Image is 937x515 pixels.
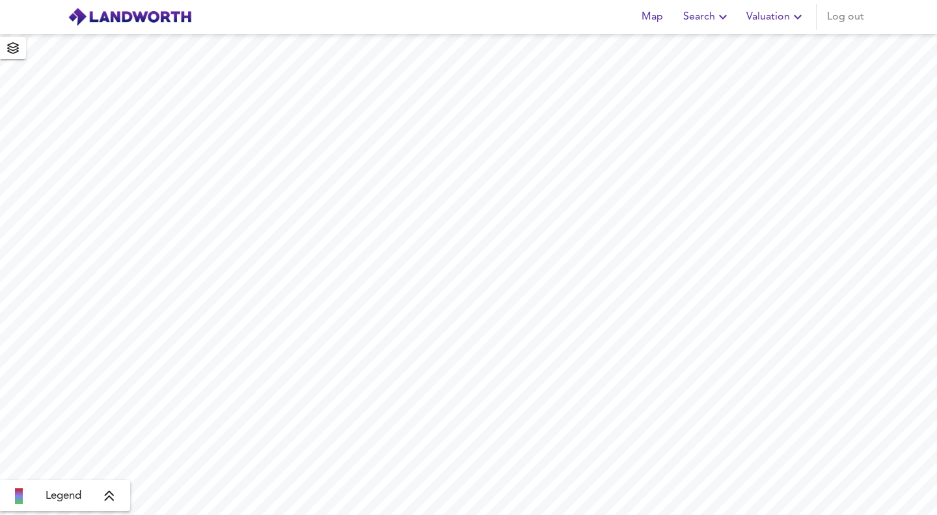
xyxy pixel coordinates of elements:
[827,8,864,26] span: Log out
[822,4,869,30] button: Log out
[746,8,806,26] span: Valuation
[678,4,736,30] button: Search
[46,488,81,504] span: Legend
[68,7,192,27] img: logo
[631,4,673,30] button: Map
[741,4,811,30] button: Valuation
[636,8,668,26] span: Map
[683,8,731,26] span: Search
